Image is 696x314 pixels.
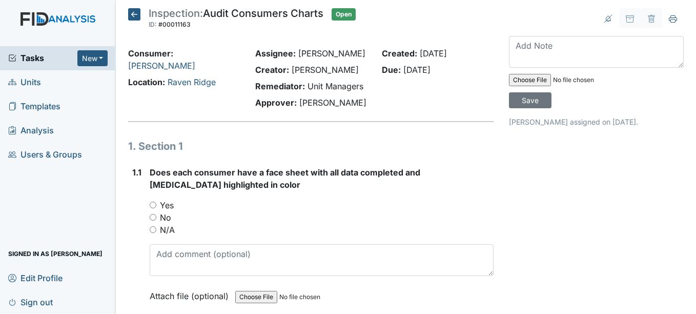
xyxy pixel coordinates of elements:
strong: Created: [382,48,417,58]
span: [DATE] [403,65,431,75]
span: Inspection: [149,7,203,19]
label: Attach file (optional) [150,284,233,302]
span: [PERSON_NAME] [299,97,366,108]
a: [PERSON_NAME] [128,61,195,71]
span: [PERSON_NAME] [298,48,365,58]
strong: Approver: [255,97,297,108]
span: Users & Groups [8,147,82,163]
span: [DATE] [420,48,447,58]
strong: Location: [128,77,165,87]
h1: 1. Section 1 [128,139,493,154]
span: Templates [8,99,60,114]
strong: Remediator: [255,81,305,91]
label: Yes [160,199,174,211]
strong: Consumer: [128,48,173,58]
input: N/A [150,226,156,233]
span: ID: [149,21,157,28]
a: Tasks [8,52,77,64]
button: New [77,50,108,66]
span: Unit Managers [308,81,363,91]
label: No [160,211,171,224]
strong: Creator: [255,65,289,75]
span: Units [8,74,41,90]
span: Sign out [8,294,53,310]
span: #00011163 [158,21,191,28]
input: No [150,214,156,221]
p: [PERSON_NAME] assigned on [DATE]. [509,116,684,127]
span: Open [332,8,356,21]
span: Analysis [8,123,54,139]
label: N/A [160,224,175,236]
input: Save [509,92,551,108]
span: Signed in as [PERSON_NAME] [8,246,103,262]
span: Edit Profile [8,270,63,286]
input: Yes [150,202,156,208]
span: [PERSON_NAME] [292,65,359,75]
strong: Assignee: [255,48,296,58]
strong: Due: [382,65,401,75]
a: Raven Ridge [168,77,216,87]
span: Does each consumer have a face sheet with all data completed and [MEDICAL_DATA] highlighted in color [150,167,420,190]
div: Audit Consumers Charts [149,8,323,31]
label: 1.1 [132,166,141,179]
